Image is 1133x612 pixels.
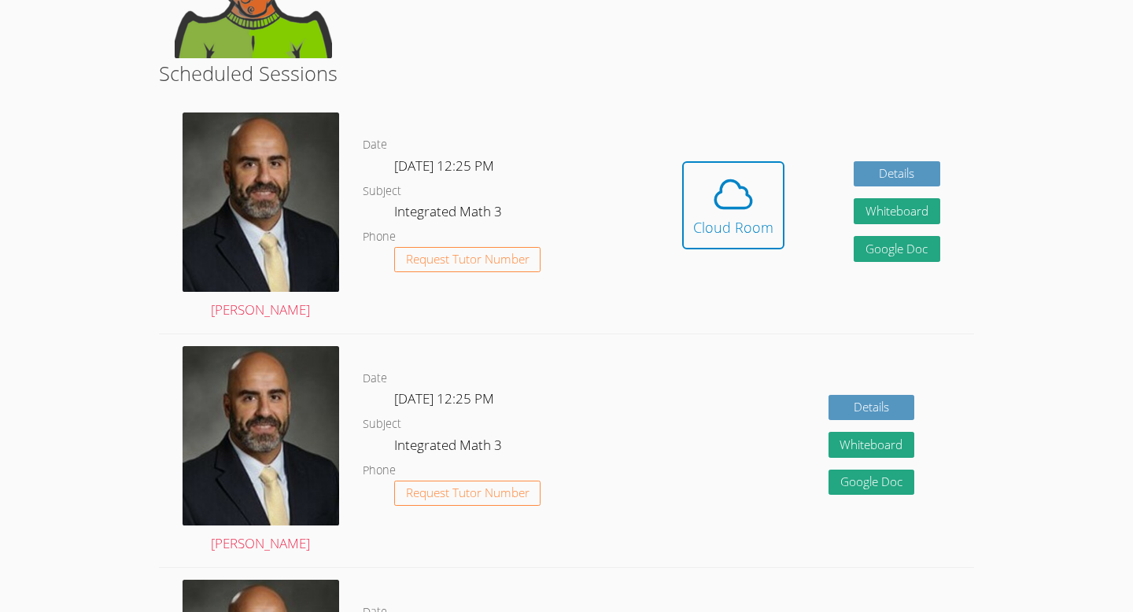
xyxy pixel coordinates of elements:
div: Cloud Room [693,216,773,238]
a: Google Doc [829,470,915,496]
dt: Subject [363,415,401,434]
a: [PERSON_NAME] [183,112,339,322]
dt: Date [363,369,387,389]
dt: Date [363,135,387,155]
button: Request Tutor Number [394,247,541,273]
span: Request Tutor Number [406,487,530,499]
span: [DATE] 12:25 PM [394,389,494,407]
img: avatar.png [183,112,339,292]
img: avatar.png [183,346,339,525]
dd: Integrated Math 3 [394,434,505,461]
a: Google Doc [854,236,940,262]
a: [PERSON_NAME] [183,346,339,555]
button: Request Tutor Number [394,481,541,507]
button: Cloud Room [682,161,784,249]
a: Details [829,395,915,421]
span: Request Tutor Number [406,253,530,265]
h2: Scheduled Sessions [159,58,975,88]
button: Whiteboard [854,198,940,224]
dd: Integrated Math 3 [394,201,505,227]
dt: Phone [363,461,396,481]
span: [DATE] 12:25 PM [394,157,494,175]
a: Details [854,161,940,187]
dt: Subject [363,182,401,201]
button: Whiteboard [829,432,915,458]
dt: Phone [363,227,396,247]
